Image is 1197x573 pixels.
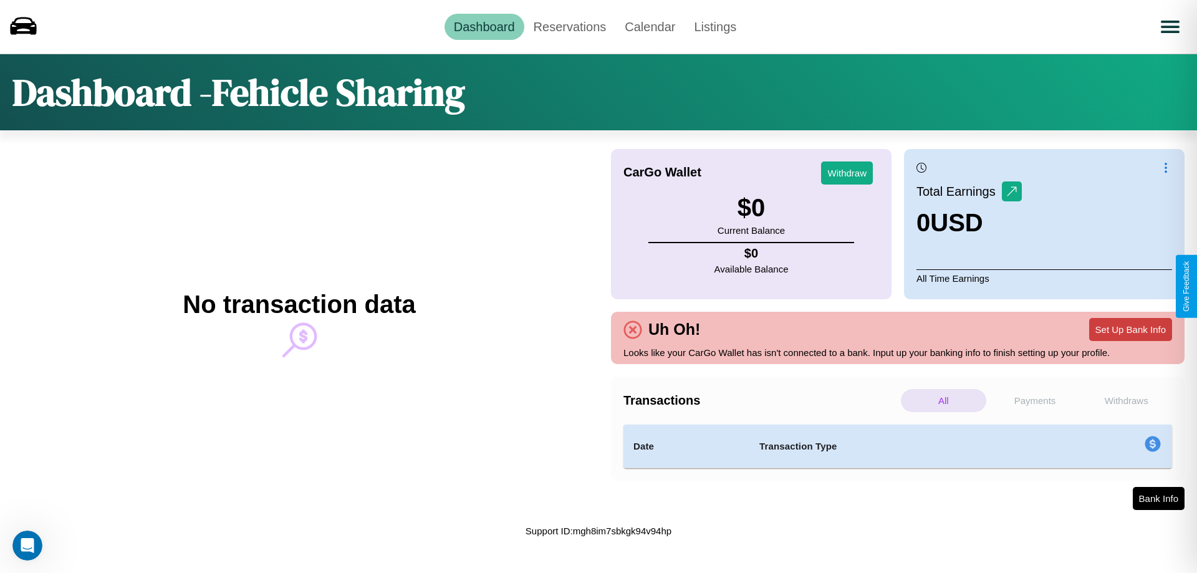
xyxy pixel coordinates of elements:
[623,393,898,408] h4: Transactions
[916,180,1002,203] p: Total Earnings
[916,209,1022,237] h3: 0 USD
[1089,318,1172,341] button: Set Up Bank Info
[685,14,746,40] a: Listings
[445,14,524,40] a: Dashboard
[12,531,42,561] iframe: Intercom live chat
[1084,389,1169,412] p: Withdraws
[714,261,789,277] p: Available Balance
[821,161,873,185] button: Withdraw
[993,389,1078,412] p: Payments
[1182,261,1191,312] div: Give Feedback
[916,269,1172,287] p: All Time Earnings
[524,14,616,40] a: Reservations
[526,522,671,539] p: Support ID: mgh8im7sbkgk94v94hp
[183,291,415,319] h2: No transaction data
[1133,487,1185,510] button: Bank Info
[633,439,739,454] h4: Date
[718,222,785,239] p: Current Balance
[615,14,685,40] a: Calendar
[901,389,986,412] p: All
[1153,9,1188,44] button: Open menu
[12,67,465,118] h1: Dashboard - Fehicle Sharing
[623,344,1172,361] p: Looks like your CarGo Wallet has isn't connected to a bank. Input up your banking info to finish ...
[623,165,701,180] h4: CarGo Wallet
[718,194,785,222] h3: $ 0
[714,246,789,261] h4: $ 0
[623,425,1172,468] table: simple table
[642,320,706,339] h4: Uh Oh!
[759,439,1042,454] h4: Transaction Type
